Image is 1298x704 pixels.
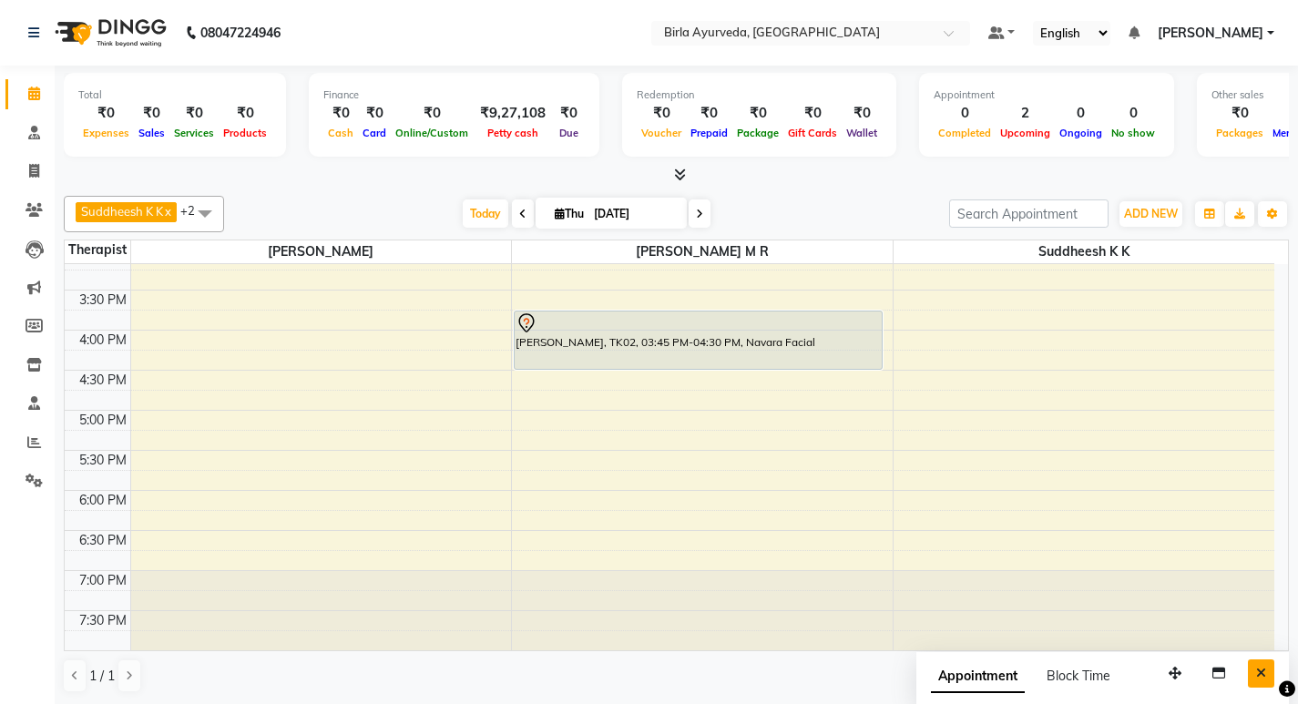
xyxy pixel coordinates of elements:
[842,103,882,124] div: ₹0
[637,87,882,103] div: Redemption
[934,103,996,124] div: 0
[555,127,583,139] span: Due
[76,371,130,390] div: 4:30 PM
[391,103,473,124] div: ₹0
[76,291,130,310] div: 3:30 PM
[934,127,996,139] span: Completed
[553,103,585,124] div: ₹0
[732,127,783,139] span: Package
[76,531,130,550] div: 6:30 PM
[81,204,163,219] span: Suddheesh K K
[1248,659,1274,688] button: Close
[180,203,209,218] span: +2
[1055,127,1107,139] span: Ongoing
[473,103,553,124] div: ₹9,27,108
[78,127,134,139] span: Expenses
[323,87,585,103] div: Finance
[46,7,171,58] img: logo
[134,127,169,139] span: Sales
[588,200,680,228] input: 2025-09-04
[76,611,130,630] div: 7:30 PM
[76,411,130,430] div: 5:00 PM
[76,331,130,350] div: 4:00 PM
[200,7,281,58] b: 08047224946
[219,127,271,139] span: Products
[1107,127,1160,139] span: No show
[783,103,842,124] div: ₹0
[131,240,512,263] span: [PERSON_NAME]
[1211,127,1268,139] span: Packages
[76,571,130,590] div: 7:00 PM
[89,667,115,686] span: 1 / 1
[637,103,686,124] div: ₹0
[163,204,171,219] a: x
[996,127,1055,139] span: Upcoming
[169,103,219,124] div: ₹0
[169,127,219,139] span: Services
[783,127,842,139] span: Gift Cards
[842,127,882,139] span: Wallet
[1047,668,1110,684] span: Block Time
[637,127,686,139] span: Voucher
[949,199,1109,228] input: Search Appointment
[463,199,508,228] span: Today
[1124,207,1178,220] span: ADD NEW
[76,491,130,510] div: 6:00 PM
[934,87,1160,103] div: Appointment
[1158,24,1263,43] span: [PERSON_NAME]
[358,103,391,124] div: ₹0
[483,127,543,139] span: Petty cash
[1107,103,1160,124] div: 0
[1055,103,1107,124] div: 0
[323,127,358,139] span: Cash
[1119,201,1182,227] button: ADD NEW
[1211,103,1268,124] div: ₹0
[512,240,893,263] span: [PERSON_NAME] M R
[219,103,271,124] div: ₹0
[323,103,358,124] div: ₹0
[515,311,882,369] div: [PERSON_NAME], TK02, 03:45 PM-04:30 PM, Navara Facial
[391,127,473,139] span: Online/Custom
[931,660,1025,693] span: Appointment
[134,103,169,124] div: ₹0
[686,127,732,139] span: Prepaid
[78,103,134,124] div: ₹0
[996,103,1055,124] div: 2
[732,103,783,124] div: ₹0
[76,451,130,470] div: 5:30 PM
[550,207,588,220] span: Thu
[78,87,271,103] div: Total
[686,103,732,124] div: ₹0
[358,127,391,139] span: Card
[894,240,1274,263] span: Suddheesh K K
[65,240,130,260] div: Therapist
